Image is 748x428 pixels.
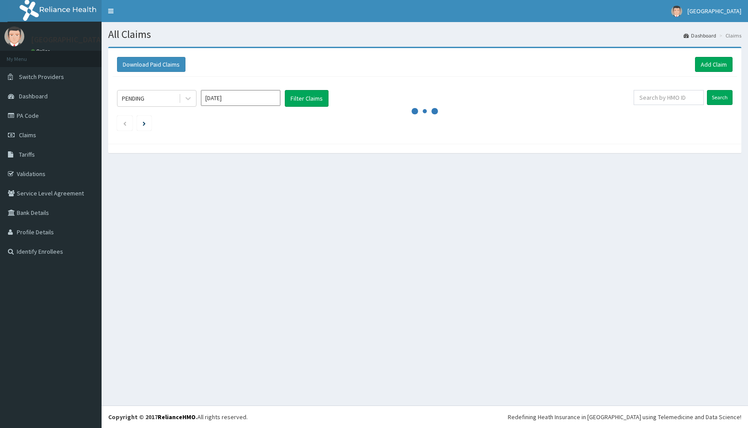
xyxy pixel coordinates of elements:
strong: Copyright © 2017 . [108,413,197,421]
img: User Image [671,6,682,17]
div: PENDING [122,94,144,103]
a: RelianceHMO [158,413,196,421]
span: Switch Providers [19,73,64,81]
li: Claims [717,32,741,39]
a: Next page [143,119,146,127]
a: Online [31,48,52,54]
input: Search [707,90,733,105]
p: [GEOGRAPHIC_DATA] [31,36,104,44]
span: [GEOGRAPHIC_DATA] [688,7,741,15]
h1: All Claims [108,29,741,40]
span: Dashboard [19,92,48,100]
a: Dashboard [684,32,716,39]
div: Redefining Heath Insurance in [GEOGRAPHIC_DATA] using Telemedicine and Data Science! [508,413,741,421]
a: Add Claim [695,57,733,72]
img: User Image [4,26,24,46]
svg: audio-loading [412,98,438,124]
button: Filter Claims [285,90,329,107]
footer: All rights reserved. [102,405,748,428]
button: Download Paid Claims [117,57,185,72]
span: Tariffs [19,150,35,158]
span: Claims [19,131,36,139]
a: Previous page [123,119,127,127]
input: Select Month and Year [201,90,280,106]
input: Search by HMO ID [634,90,704,105]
